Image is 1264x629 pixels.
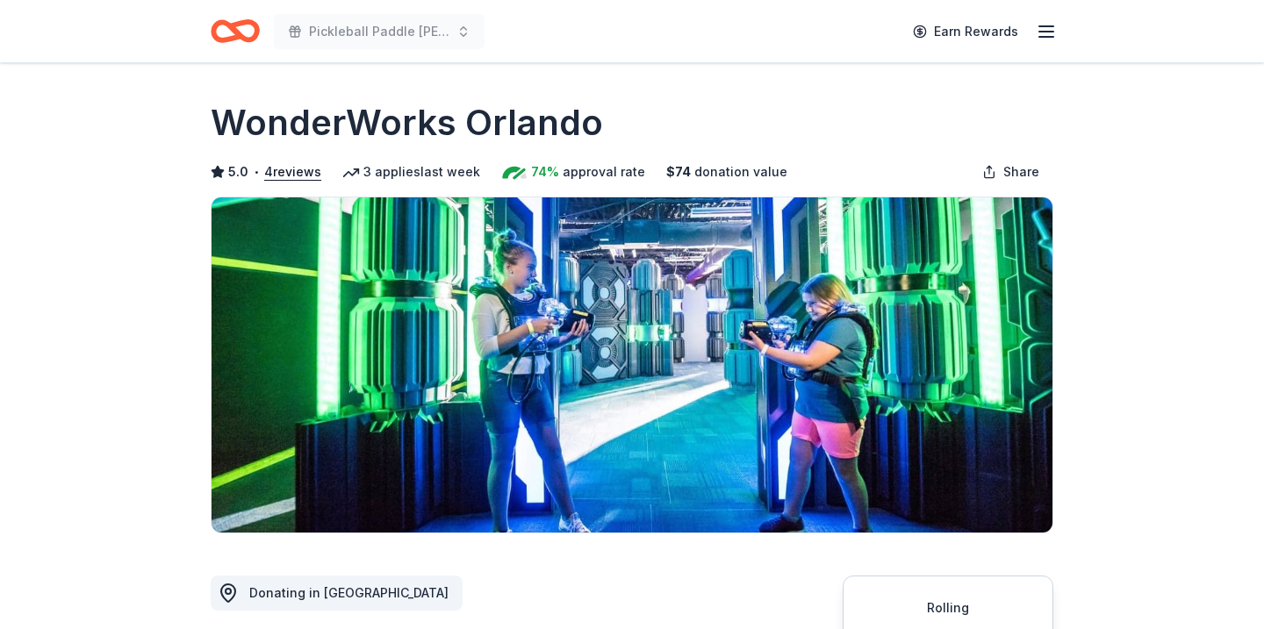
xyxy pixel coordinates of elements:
[694,161,787,182] span: donation value
[254,165,260,179] span: •
[211,11,260,52] a: Home
[211,98,603,147] h1: WonderWorks Orlando
[531,161,559,182] span: 74%
[309,21,449,42] span: Pickleball Paddle [PERSON_NAME]: Serving Hope, Changing Lives
[212,197,1052,533] img: Image for WonderWorks Orlando
[902,16,1029,47] a: Earn Rewards
[1003,161,1039,182] span: Share
[274,14,485,49] button: Pickleball Paddle [PERSON_NAME]: Serving Hope, Changing Lives
[228,161,248,182] span: 5.0
[342,161,480,182] div: 3 applies last week
[264,161,321,182] button: 4reviews
[249,585,449,600] span: Donating in [GEOGRAPHIC_DATA]
[968,154,1053,189] button: Share
[666,161,691,182] span: $ 74
[563,161,645,182] span: approval rate
[865,597,1031,618] div: Rolling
